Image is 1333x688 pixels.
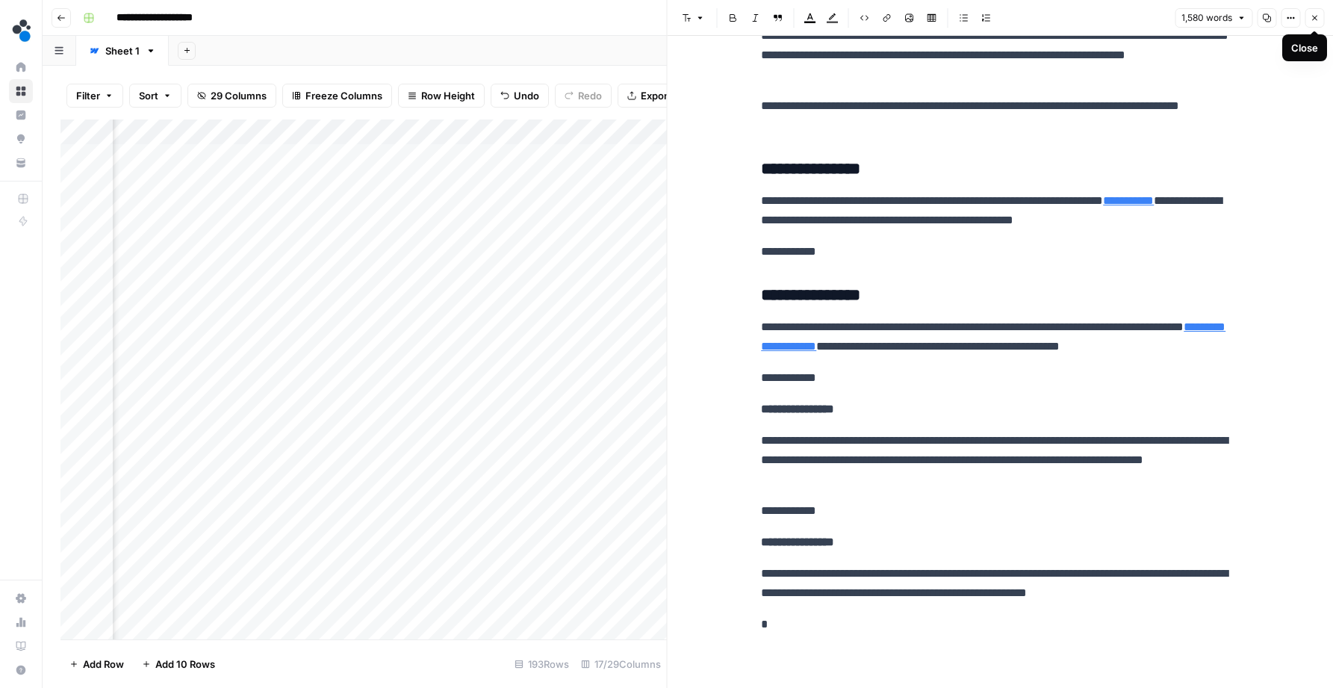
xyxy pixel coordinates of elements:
[9,17,36,44] img: spot.ai Logo
[9,12,33,49] button: Workspace: spot.ai
[9,610,33,634] a: Usage
[1181,11,1232,25] span: 1,580 words
[60,652,133,676] button: Add Row
[155,657,215,672] span: Add 10 Rows
[105,43,140,58] div: Sheet 1
[76,36,169,66] a: Sheet 1
[129,84,181,108] button: Sort
[9,634,33,658] a: Learning Hub
[1291,40,1318,55] div: Close
[9,79,33,103] a: Browse
[9,55,33,79] a: Home
[514,88,539,103] span: Undo
[66,84,123,108] button: Filter
[139,88,158,103] span: Sort
[1175,8,1252,28] button: 1,580 words
[187,84,276,108] button: 29 Columns
[555,84,612,108] button: Redo
[9,658,33,682] button: Help + Support
[76,88,100,103] span: Filter
[83,657,124,672] span: Add Row
[641,88,694,103] span: Export CSV
[9,151,33,175] a: Your Data
[9,127,33,151] a: Opportunities
[578,88,602,103] span: Redo
[491,84,549,108] button: Undo
[575,652,667,676] div: 17/29 Columns
[305,88,382,103] span: Freeze Columns
[398,84,485,108] button: Row Height
[9,103,33,127] a: Insights
[421,88,475,103] span: Row Height
[133,652,224,676] button: Add 10 Rows
[282,84,392,108] button: Freeze Columns
[509,652,575,676] div: 193 Rows
[618,84,703,108] button: Export CSV
[211,88,267,103] span: 29 Columns
[9,586,33,610] a: Settings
